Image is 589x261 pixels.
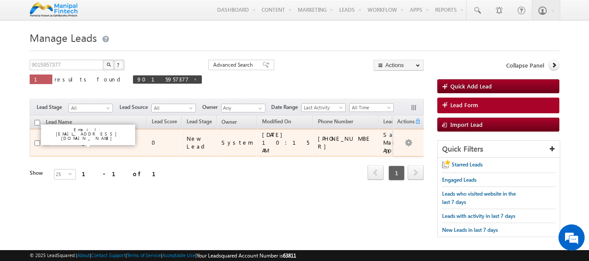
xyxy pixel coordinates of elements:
[77,252,90,258] a: About
[152,139,178,146] div: 0
[127,252,161,258] a: Terms of Service
[254,104,265,113] a: Show All Items
[69,104,110,112] span: All
[301,103,346,112] a: Last Activity
[182,117,216,128] a: Lead Stage
[162,252,195,258] a: Acceptable Use
[271,103,301,111] span: Date Range
[30,251,296,260] span: © 2025 LeadSquared | | | | |
[318,118,353,125] span: Phone Number
[383,118,412,125] span: Lead Source
[450,121,483,128] span: Import Lead
[54,169,68,179] span: 25
[437,98,560,113] a: Lead Form
[15,46,37,57] img: d_60004797649_company_0_60004797649
[30,2,78,17] img: Custom Logo
[221,139,253,146] div: System
[68,172,75,176] span: select
[374,60,424,71] button: Actions
[45,46,146,57] div: Chat with us now
[442,190,516,205] span: Leads who visited website in the last 7 days
[187,118,212,125] span: Lead Stage
[117,61,121,68] span: ?
[408,166,424,180] a: next
[68,104,113,112] a: All
[197,252,296,259] span: Your Leadsquared Account Number is
[114,60,124,70] button: ?
[383,131,415,154] div: Sales Manager App
[438,141,560,158] div: Quick Filters
[34,120,40,125] input: Check all records
[30,31,97,44] span: Manage Leads
[44,127,132,140] p: Email: [EMAIL_ADDRESS][DOMAIN_NAME]
[119,201,158,213] em: Start Chat
[350,104,391,112] span: All Time
[221,119,237,125] span: Owner
[302,104,343,112] span: Last Activity
[393,117,414,128] span: Actions
[187,135,213,150] div: New Lead
[213,61,255,69] span: Advanced Search
[318,135,375,150] div: [PHONE_NUMBER]
[408,165,424,180] span: next
[349,103,394,112] a: All Time
[262,131,309,154] div: [DATE] 10:15 AM
[119,103,151,111] span: Lead Source
[11,81,159,194] textarea: Type your message and hit 'Enter'
[450,82,492,90] span: Quick Add Lead
[258,117,296,128] a: Modified On
[442,213,515,219] span: Leads with activity in last 7 days
[442,176,477,183] span: Engaged Leads
[91,252,126,258] a: Contact Support
[221,104,266,112] input: Type to Search
[379,117,416,128] a: Lead Source
[106,62,111,67] img: Search
[262,118,291,125] span: Modified On
[152,104,193,112] span: All
[368,165,384,180] span: prev
[452,161,483,168] span: Starred Leads
[506,61,544,69] span: Collapse Panel
[137,75,189,83] span: 9015957377
[202,103,221,111] span: Owner
[30,169,47,177] div: Show
[82,169,166,179] div: 1 - 1 of 1
[388,166,405,180] span: 1
[151,104,196,112] a: All
[283,252,296,259] span: 63811
[147,117,181,128] a: Lead Score
[450,101,478,109] span: Lead Form
[54,75,124,83] span: results found
[442,227,498,233] span: New Leads in last 7 days
[368,166,384,180] a: prev
[313,117,357,128] a: Phone Number
[143,4,164,25] div: Minimize live chat window
[41,117,76,129] a: Lead Name
[34,75,48,83] span: 1
[37,103,68,111] span: Lead Stage
[152,118,177,125] span: Lead Score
